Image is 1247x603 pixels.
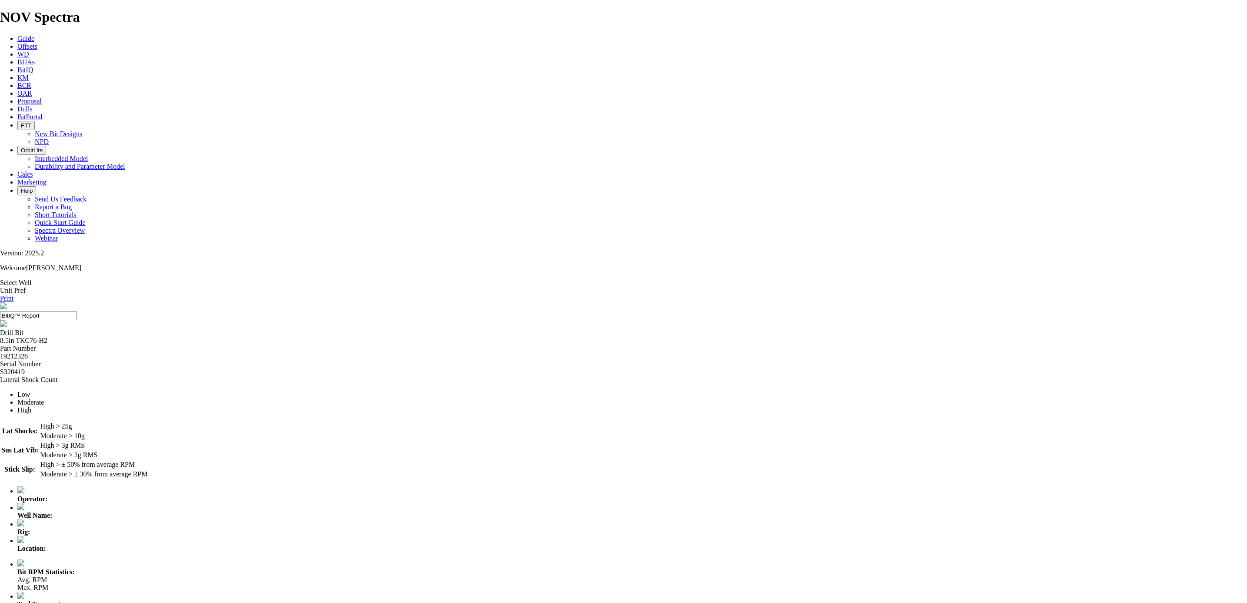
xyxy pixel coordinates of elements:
a: Guide [17,35,34,42]
th: Lat Shocks: [1,422,39,440]
a: Marketing [17,178,47,186]
li: Moderate [17,399,1247,406]
th: Stick Slip: [1,460,39,479]
th: Sus Lat Vib: [1,441,39,459]
a: BitIQ [17,66,33,74]
div: Avg. RPM [17,576,1247,584]
img: icon_rig.fbd60ce0.svg [17,519,24,526]
img: icon_temperature.3c9f73bc.svg [17,592,24,599]
img: icon_rpm.e4671636.svg [17,559,24,566]
span: FTT [21,122,31,129]
strong: Rig: [17,528,30,536]
a: Report a Bug [35,203,72,211]
li: High [17,406,1247,414]
td: High > 25g [40,422,148,431]
strong: Well Name: [17,512,52,519]
img: icon_location.ea624344.svg [17,536,24,543]
a: New Bit Designs [35,130,82,137]
button: Help [17,186,36,195]
span: [PERSON_NAME] [26,264,81,271]
img: icon_well.0b8d097f.svg [17,503,24,510]
a: Quick Start Guide [35,219,85,226]
a: Send Us Feedback [35,195,87,203]
li: Low [17,391,1247,399]
a: Durability and Parameter Model [35,163,125,170]
img: icon_operator.940e42f7.svg [17,486,24,493]
a: BitPortal [17,113,43,121]
div: Max. RPM [17,584,1247,592]
a: Webinar [35,234,58,242]
button: OrbitLite [17,146,46,155]
strong: Operator: [17,495,47,502]
button: FTT [17,121,35,130]
a: Proposal [17,97,42,105]
a: BHAs [17,58,35,66]
a: Offsets [17,43,37,50]
a: Dulls [17,105,33,113]
a: WD [17,50,29,58]
span: OrbitLite [21,147,43,154]
td: High > ± 50% from average RPM [40,460,148,469]
strong: Location: [17,545,46,552]
span: Help [21,188,33,194]
a: Spectra Overview [35,227,85,234]
a: OAR [17,90,32,97]
strong: Bit RPM Statistics: [17,568,75,576]
a: Calcs [17,171,33,178]
td: Moderate > ± 30% from average RPM [40,470,148,479]
a: NPD [35,138,49,145]
a: Short Tutorials [35,211,77,218]
td: Moderate > 10g [40,432,148,440]
td: High > 3g RMS [40,441,148,450]
a: KM [17,74,29,81]
a: Interbedded Model [35,155,88,162]
a: BCR [17,82,31,89]
td: Moderate > 2g RMS [40,451,148,459]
